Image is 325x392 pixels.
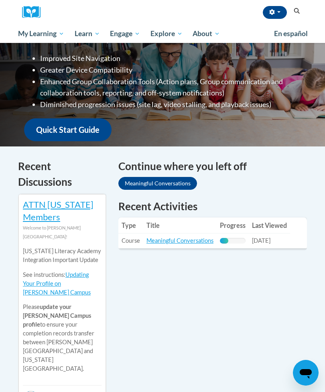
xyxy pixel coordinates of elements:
p: [US_STATE] Literacy Academy Integration Important Update [23,247,102,264]
a: En español [269,25,313,42]
button: Account Settings [263,6,287,19]
span: [DATE] [252,237,270,244]
a: Engage [105,24,145,43]
h4: Continue where you left off [118,158,307,174]
span: My Learning [18,29,64,39]
a: Updating Your Profile on [PERSON_NAME] Campus [23,271,91,296]
span: Engage [110,29,140,39]
a: About [188,24,225,43]
li: Greater Device Compatibility [40,64,301,76]
a: Meaningful Conversations [146,237,213,244]
th: Progress [217,217,249,234]
p: See instructions: [23,270,102,297]
span: En español [274,29,308,38]
a: ATTN [US_STATE] Members [23,199,93,222]
iframe: Button to launch messaging window [293,360,319,386]
h4: Recent Discussions [18,158,106,190]
li: Diminished progression issues (site lag, video stalling, and playback issues) [40,99,301,110]
b: update your [PERSON_NAME] Campus profile [23,303,91,328]
li: Enhanced Group Collaboration Tools (Action plans, Group communication and collaboration tools, re... [40,76,301,99]
div: Please to ensure your completion records transfer between [PERSON_NAME][GEOGRAPHIC_DATA] and [US_... [23,241,102,380]
button: Search [291,6,303,16]
div: Welcome to [PERSON_NAME][GEOGRAPHIC_DATA]! [23,223,102,241]
span: About [193,29,220,39]
a: Cox Campus [22,6,46,18]
span: Explore [150,29,183,39]
a: Meaningful Conversations [118,177,197,190]
span: Learn [75,29,100,39]
div: Main menu [12,24,313,43]
th: Type [118,217,143,234]
th: Title [143,217,217,234]
a: My Learning [13,24,69,43]
img: Logo brand [22,6,46,18]
a: Explore [145,24,188,43]
th: Last Viewed [249,217,290,234]
li: Improved Site Navigation [40,53,301,64]
div: Progress, % [220,238,228,244]
a: Quick Start Guide [24,118,112,141]
h1: Recent Activities [118,199,307,213]
span: Course [122,237,140,244]
a: Learn [69,24,105,43]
